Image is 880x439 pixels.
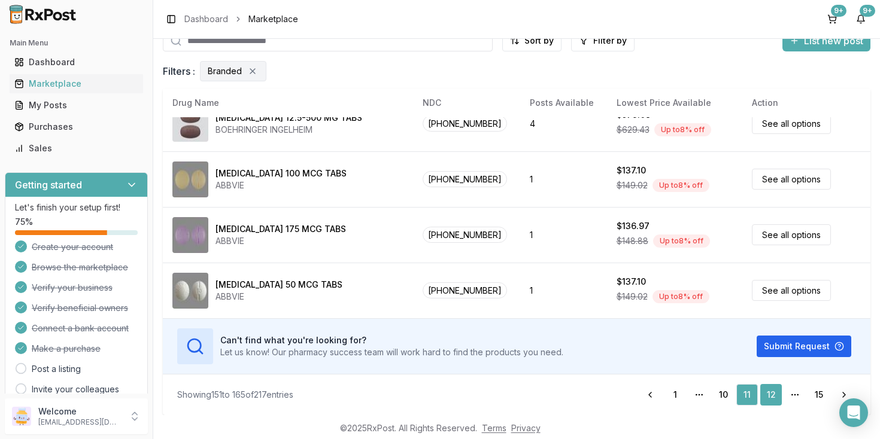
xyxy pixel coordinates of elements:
[423,227,507,243] span: [PHONE_NUMBER]
[617,291,648,303] span: $149.02
[593,35,627,47] span: Filter by
[5,96,148,115] button: My Posts
[423,282,507,298] span: [PHONE_NUMBER]
[617,220,650,232] div: $136.97
[502,30,562,51] button: Sort by
[617,179,648,191] span: $149.02
[15,202,138,214] p: Let's finish your setup first!
[216,279,342,291] div: [MEDICAL_DATA] 50 MCG TABS
[752,280,831,301] a: See all options
[10,51,143,73] a: Dashboard
[10,138,143,159] a: Sales
[736,384,758,406] a: 11
[520,207,606,263] td: 1
[653,290,709,303] div: Up to 8 % off
[10,38,143,48] h2: Main Menu
[216,167,347,179] div: [MEDICAL_DATA] 100 MCG TABS
[617,276,646,288] div: $137.10
[32,383,119,395] a: Invite your colleagues
[511,423,541,433] a: Privacy
[208,65,242,77] span: Branded
[15,216,33,228] span: 75 %
[782,36,870,48] a: List new post
[10,94,143,116] a: My Posts
[32,241,113,253] span: Create your account
[617,124,650,136] span: $629.43
[32,322,129,334] span: Connect a bank account
[15,178,82,192] h3: Getting started
[832,384,856,406] a: Go to next page
[757,336,851,357] button: Submit Request
[760,384,782,406] a: 12
[32,282,113,294] span: Verify your business
[5,53,148,72] button: Dashboard
[423,171,507,187] span: [PHONE_NUMBER]
[712,384,734,406] a: 10
[617,164,646,176] div: $137.10
[482,423,506,433] a: Terms
[172,217,208,253] img: Synthroid 175 MCG TABS
[520,89,606,117] th: Posts Available
[638,384,856,406] nav: pagination
[248,13,298,25] span: Marketplace
[14,99,138,111] div: My Posts
[14,56,138,68] div: Dashboard
[216,124,362,136] div: BOEHRINGER INGELHEIM
[654,123,711,136] div: Up to 8 % off
[32,343,101,355] span: Make a purchase
[14,78,138,90] div: Marketplace
[216,235,346,247] div: ABBVIE
[14,121,138,133] div: Purchases
[851,10,870,29] button: 9+
[38,417,122,427] p: [EMAIL_ADDRESS][DOMAIN_NAME]
[172,106,208,142] img: Synjardy 12.5-500 MG TABS
[172,273,208,309] img: Synthroid 50 MCG TABS
[247,65,259,77] button: Remove Branded filter
[184,13,298,25] nav: breadcrumb
[653,234,710,248] div: Up to 8 % off
[413,89,521,117] th: NDC
[10,73,143,94] a: Marketplace
[782,30,870,51] button: List new post
[752,113,831,134] a: See all options
[216,291,342,303] div: ABBVIE
[860,5,875,17] div: 9+
[520,151,606,207] td: 1
[742,89,870,117] th: Action
[172,161,208,197] img: Synthroid 100 MCG TABS
[752,169,831,190] a: See all options
[32,261,128,273] span: Browse the marketplace
[520,263,606,318] td: 1
[163,64,195,78] span: Filters :
[5,5,81,24] img: RxPost Logo
[5,117,148,136] button: Purchases
[617,235,648,247] span: $148.88
[220,346,563,358] p: Let us know! Our pharmacy success team will work hard to find the products you need.
[752,224,831,245] a: See all options
[216,179,347,191] div: ABBVIE
[10,116,143,138] a: Purchases
[216,112,362,124] div: [MEDICAL_DATA] 12.5-500 MG TABS
[607,89,742,117] th: Lowest Price Available
[664,384,686,406] a: 1
[5,74,148,93] button: Marketplace
[804,33,863,48] span: List new post
[38,406,122,417] p: Welcome
[524,35,554,47] span: Sort by
[32,302,128,314] span: Verify beneficial owners
[177,389,293,401] div: Showing 151 to 165 of 217 entries
[653,179,709,192] div: Up to 8 % off
[216,223,346,235] div: [MEDICAL_DATA] 175 MCG TABS
[423,115,507,132] span: [PHONE_NUMBER]
[32,363,81,375] a: Post a listing
[823,10,842,29] button: 9+
[14,142,138,154] div: Sales
[839,398,868,427] div: Open Intercom Messenger
[571,30,635,51] button: Filter by
[12,407,31,426] img: User avatar
[184,13,228,25] a: Dashboard
[808,384,830,406] a: 15
[5,139,148,158] button: Sales
[163,89,413,117] th: Drug Name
